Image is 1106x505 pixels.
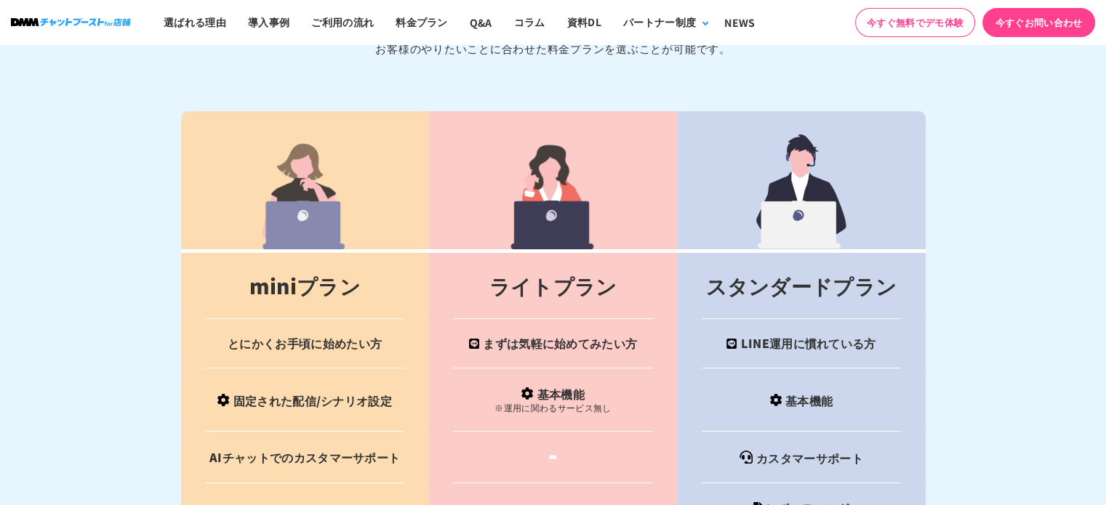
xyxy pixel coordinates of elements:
a: 今すぐお問い合わせ [982,8,1095,37]
td: 基本機能 [429,368,677,432]
div: パートナー制度 [623,15,696,30]
a: 今すぐ無料でデモ体験 [855,8,975,37]
img: ロゴ [11,18,131,26]
span: ※運用に関わるサービス無し [494,401,611,413]
td: まずは気軽に始めてみたい方 [429,319,677,368]
td: 固定された配信/シナリオ設定 [181,368,429,432]
td: とにかくお手頃に始めたい方 [181,319,429,368]
td: AIチャットでのカスタマーサポート [181,432,429,483]
td: miniプラン [181,251,429,319]
td: LINE運用に慣れている方 [677,319,925,368]
td: ライトプラン [429,251,677,319]
td: スタンダードプラン [677,251,925,319]
td: 基本機能 [677,368,925,432]
td: カスタマーサポート [677,432,925,483]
